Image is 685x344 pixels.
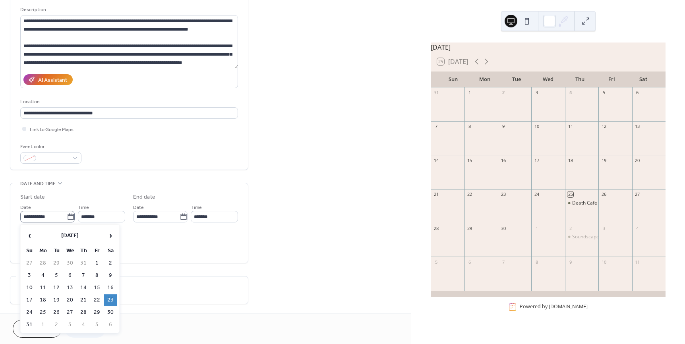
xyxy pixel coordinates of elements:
[500,124,506,129] div: 9
[50,257,63,269] td: 29
[572,200,646,207] div: Death Cafe [GEOGRAPHIC_DATA]
[635,90,640,96] div: 6
[37,245,49,257] th: Mo
[549,303,588,310] a: [DOMAIN_NAME]
[37,282,49,294] td: 11
[567,259,573,265] div: 9
[23,74,73,85] button: AI Assistant
[64,294,76,306] td: 20
[91,294,103,306] td: 22
[433,124,439,129] div: 7
[601,157,607,163] div: 19
[50,319,63,330] td: 2
[104,228,116,244] span: ›
[23,319,36,330] td: 31
[64,245,76,257] th: We
[601,259,607,265] div: 10
[567,124,573,129] div: 11
[91,319,103,330] td: 5
[38,76,67,85] div: AI Assistant
[601,225,607,231] div: 3
[23,257,36,269] td: 27
[30,126,74,134] span: Link to Google Maps
[467,157,473,163] div: 15
[133,193,155,201] div: End date
[635,259,640,265] div: 11
[91,270,103,281] td: 8
[191,203,202,212] span: Time
[50,270,63,281] td: 5
[104,319,117,330] td: 6
[91,245,103,257] th: Fr
[23,270,36,281] td: 3
[627,72,659,87] div: Sat
[500,90,506,96] div: 2
[23,228,35,244] span: ‹
[64,319,76,330] td: 3
[601,124,607,129] div: 12
[437,72,469,87] div: Sun
[601,90,607,96] div: 5
[104,245,117,257] th: Sa
[431,43,666,52] div: [DATE]
[467,225,473,231] div: 29
[50,282,63,294] td: 12
[78,203,89,212] span: Time
[77,245,90,257] th: Th
[104,282,117,294] td: 16
[64,257,76,269] td: 30
[77,294,90,306] td: 21
[467,124,473,129] div: 8
[433,191,439,197] div: 21
[565,234,598,240] div: Soundscape Session in Banff
[501,72,532,87] div: Tue
[104,294,117,306] td: 23
[50,294,63,306] td: 19
[50,245,63,257] th: Tu
[567,157,573,163] div: 18
[534,259,540,265] div: 8
[20,98,236,106] div: Location
[20,180,56,188] span: Date and time
[635,191,640,197] div: 27
[37,307,49,318] td: 25
[534,157,540,163] div: 17
[37,227,103,244] th: [DATE]
[534,225,540,231] div: 1
[572,234,672,240] div: Soundscape Session in [GEOGRAPHIC_DATA]
[13,320,62,338] button: Cancel
[565,200,598,207] div: Death Cafe Bow Valley
[567,90,573,96] div: 4
[23,282,36,294] td: 10
[77,319,90,330] td: 4
[469,72,501,87] div: Mon
[534,124,540,129] div: 10
[20,6,236,14] div: Description
[500,191,506,197] div: 23
[467,90,473,96] div: 1
[520,303,588,310] div: Powered by
[91,257,103,269] td: 1
[104,307,117,318] td: 30
[635,124,640,129] div: 13
[23,294,36,306] td: 17
[37,294,49,306] td: 18
[23,307,36,318] td: 24
[601,191,607,197] div: 26
[20,193,45,201] div: Start date
[77,307,90,318] td: 28
[91,307,103,318] td: 29
[567,225,573,231] div: 2
[64,307,76,318] td: 27
[635,157,640,163] div: 20
[467,191,473,197] div: 22
[37,319,49,330] td: 1
[635,225,640,231] div: 4
[27,325,48,334] span: Cancel
[23,245,36,257] th: Su
[77,270,90,281] td: 7
[564,72,596,87] div: Thu
[37,270,49,281] td: 4
[77,257,90,269] td: 31
[534,191,540,197] div: 24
